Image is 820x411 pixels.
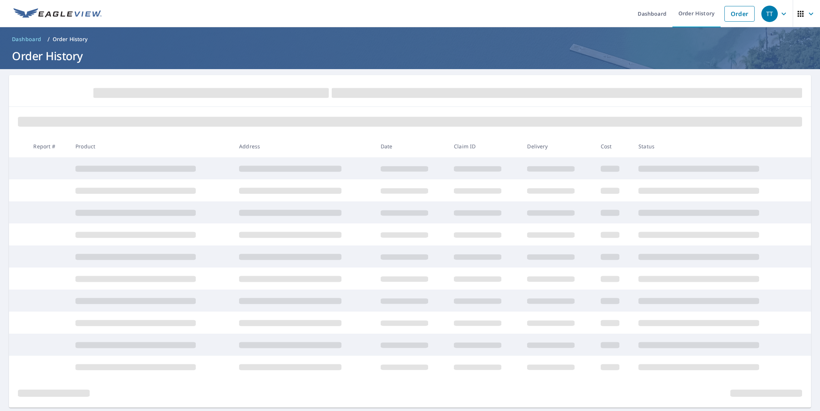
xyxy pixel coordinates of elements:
[9,33,811,45] nav: breadcrumb
[233,135,375,157] th: Address
[595,135,632,157] th: Cost
[632,135,796,157] th: Status
[521,135,594,157] th: Delivery
[761,6,778,22] div: TT
[448,135,521,157] th: Claim ID
[12,35,41,43] span: Dashboard
[27,135,69,157] th: Report #
[9,33,44,45] a: Dashboard
[375,135,448,157] th: Date
[724,6,755,22] a: Order
[69,135,233,157] th: Product
[13,8,102,19] img: EV Logo
[53,35,88,43] p: Order History
[47,35,50,44] li: /
[9,48,811,64] h1: Order History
